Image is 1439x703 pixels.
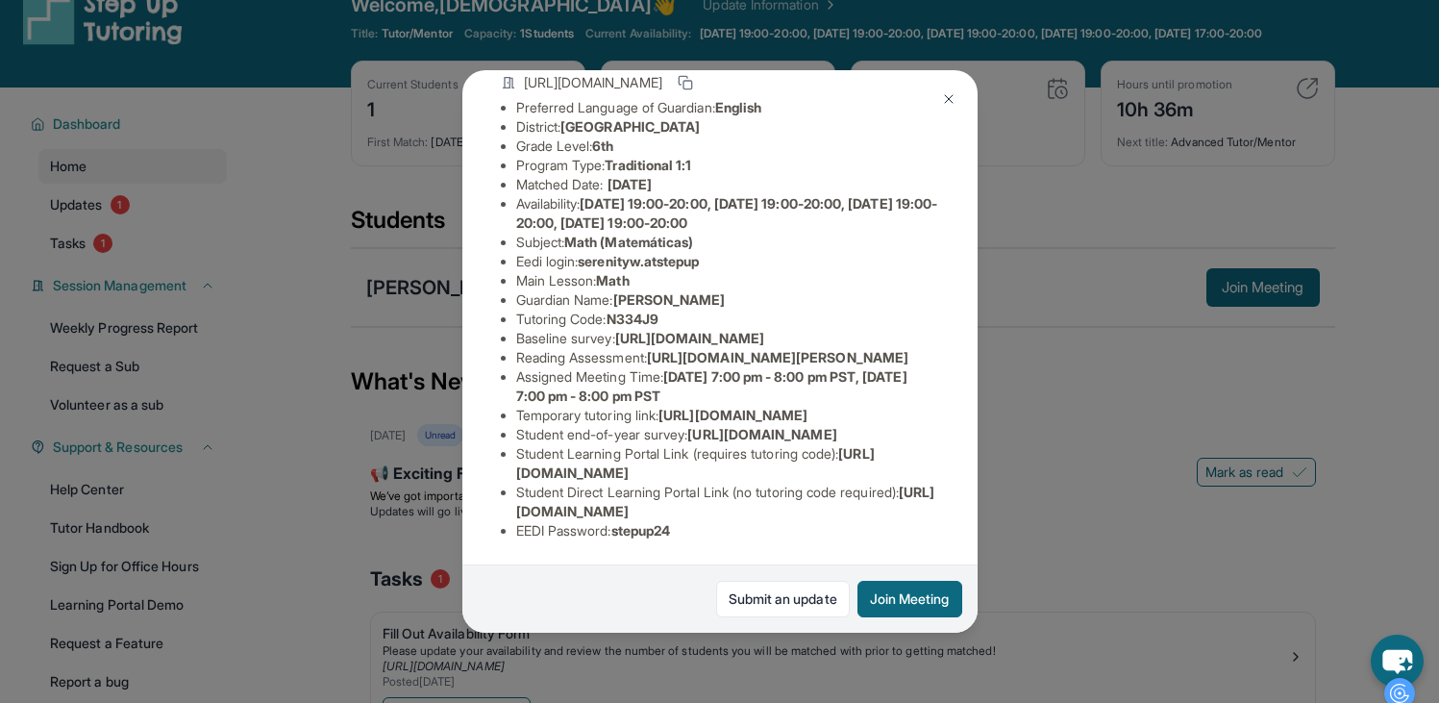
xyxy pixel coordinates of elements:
[941,91,956,107] img: Close Icon
[608,176,652,192] span: [DATE]
[607,311,658,327] span: N334J9
[592,138,613,154] span: 6th
[516,348,939,367] li: Reading Assessment :
[516,310,939,329] li: Tutoring Code :
[516,194,939,233] li: Availability:
[647,349,908,365] span: [URL][DOMAIN_NAME][PERSON_NAME]
[716,581,850,617] a: Submit an update
[516,137,939,156] li: Grade Level:
[611,522,671,539] span: stepup24
[715,99,762,115] span: English
[516,521,939,540] li: EEDI Password :
[560,118,700,135] span: [GEOGRAPHIC_DATA]
[516,367,939,406] li: Assigned Meeting Time :
[524,73,662,92] span: [URL][DOMAIN_NAME]
[564,234,693,250] span: Math (Matemáticas)
[516,175,939,194] li: Matched Date:
[516,117,939,137] li: District:
[516,329,939,348] li: Baseline survey :
[605,157,691,173] span: Traditional 1:1
[516,195,938,231] span: [DATE] 19:00-20:00, [DATE] 19:00-20:00, [DATE] 19:00-20:00, [DATE] 19:00-20:00
[857,581,962,617] button: Join Meeting
[516,271,939,290] li: Main Lesson :
[674,71,697,94] button: Copy link
[1371,635,1424,688] button: chat-button
[615,330,764,346] span: [URL][DOMAIN_NAME]
[687,426,836,442] span: [URL][DOMAIN_NAME]
[516,98,939,117] li: Preferred Language of Guardian:
[516,425,939,444] li: Student end-of-year survey :
[516,290,939,310] li: Guardian Name :
[516,483,939,521] li: Student Direct Learning Portal Link (no tutoring code required) :
[516,444,939,483] li: Student Learning Portal Link (requires tutoring code) :
[516,252,939,271] li: Eedi login :
[516,156,939,175] li: Program Type:
[613,291,726,308] span: [PERSON_NAME]
[658,407,807,423] span: [URL][DOMAIN_NAME]
[596,272,629,289] span: Math
[516,368,907,404] span: [DATE] 7:00 pm - 8:00 pm PST, [DATE] 7:00 pm - 8:00 pm PST
[516,233,939,252] li: Subject :
[578,253,699,269] span: serenityw.atstepup
[516,406,939,425] li: Temporary tutoring link :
